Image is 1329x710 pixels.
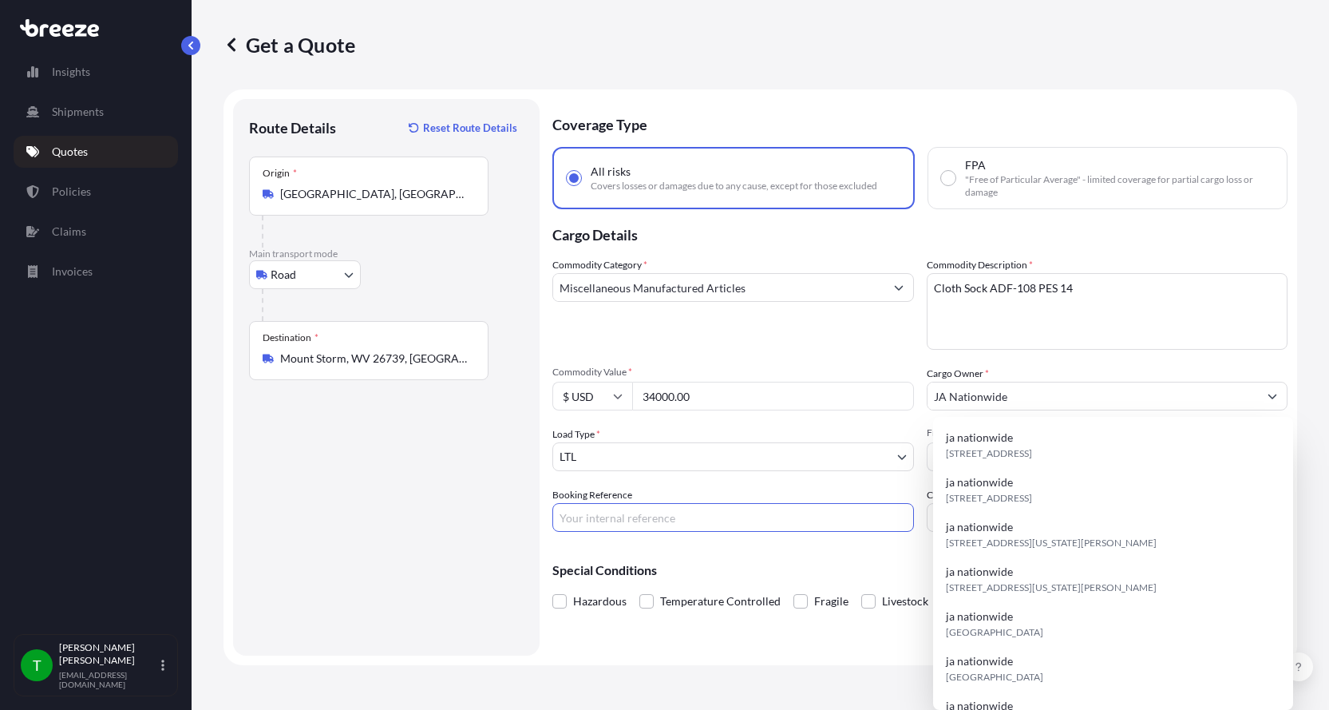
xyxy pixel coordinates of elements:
span: Temperature Controlled [660,589,781,613]
input: Type amount [632,382,914,411]
a: Quotes [14,136,178,168]
p: [PERSON_NAME] [PERSON_NAME] [59,641,158,667]
a: Shipments [14,96,178,128]
span: ja nationwide [946,653,1013,669]
span: ja nationwide [946,609,1013,625]
button: Show suggestions [884,273,913,302]
span: ja nationwide [946,474,1013,490]
p: Shipments [52,104,104,120]
div: Destination [263,331,318,344]
button: Show suggestions [1258,382,1287,411]
input: FPA"Free of Particular Average" - limited coverage for partial cargo loss or damage [941,171,955,185]
input: Full name [928,382,1259,411]
input: All risksCovers losses or damages due to any cause, except for those excluded [567,171,581,185]
span: Fragile [814,589,848,613]
div: Origin [263,167,297,180]
p: Policies [52,184,91,200]
span: T [33,657,42,673]
span: ja nationwide [946,430,1013,446]
input: Your internal reference [552,503,914,532]
span: Road [271,267,296,283]
p: [EMAIL_ADDRESS][DOMAIN_NAME] [59,670,158,689]
label: Booking Reference [552,487,632,503]
span: Commodity Value [552,366,914,379]
a: Policies [14,176,178,208]
span: ja nationwide [946,564,1013,580]
span: Hazardous [573,589,627,613]
p: Quotes [52,144,88,160]
span: "Free of Particular Average" - limited coverage for partial cargo loss or damage [965,173,1275,199]
span: [STREET_ADDRESS][US_STATE][PERSON_NAME] [946,580,1157,596]
button: LTL [552,442,914,471]
span: All risks [591,164,631,180]
button: Reset Route Details [401,115,524,141]
span: LTL [560,449,576,465]
span: FPA [965,157,986,173]
label: Carrier Name [927,487,983,503]
a: Invoices [14,256,178,288]
label: Cargo Owner [927,366,989,382]
p: Insights [52,64,90,80]
p: Route Details [249,118,336,137]
span: [STREET_ADDRESS] [946,446,1032,462]
p: Claims [52,224,86,240]
span: Freight Cost [927,426,1288,439]
p: Coverage Type [552,99,1287,147]
p: Special Conditions [552,564,1287,577]
span: Load Type [552,426,600,442]
span: Covers losses or damages due to any cause, except for those excluded [591,180,877,192]
span: [GEOGRAPHIC_DATA] [946,669,1043,685]
label: Commodity Description [927,257,1033,273]
button: Select transport [249,260,361,289]
p: Cargo Details [552,209,1287,257]
input: Origin [280,186,469,202]
input: Enter name [927,503,1288,532]
span: [STREET_ADDRESS] [946,490,1032,506]
p: Reset Route Details [423,120,517,136]
a: Insights [14,56,178,88]
p: Invoices [52,264,93,280]
span: Livestock [882,589,928,613]
label: Commodity Category [552,257,647,273]
span: [GEOGRAPHIC_DATA] [946,625,1043,641]
span: [STREET_ADDRESS][US_STATE][PERSON_NAME] [946,535,1157,551]
a: Claims [14,216,178,248]
p: Get a Quote [223,32,355,58]
p: Main transport mode [249,248,524,260]
span: ja nationwide [946,519,1013,535]
input: Select a commodity type [553,273,884,302]
input: Destination [280,351,469,367]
